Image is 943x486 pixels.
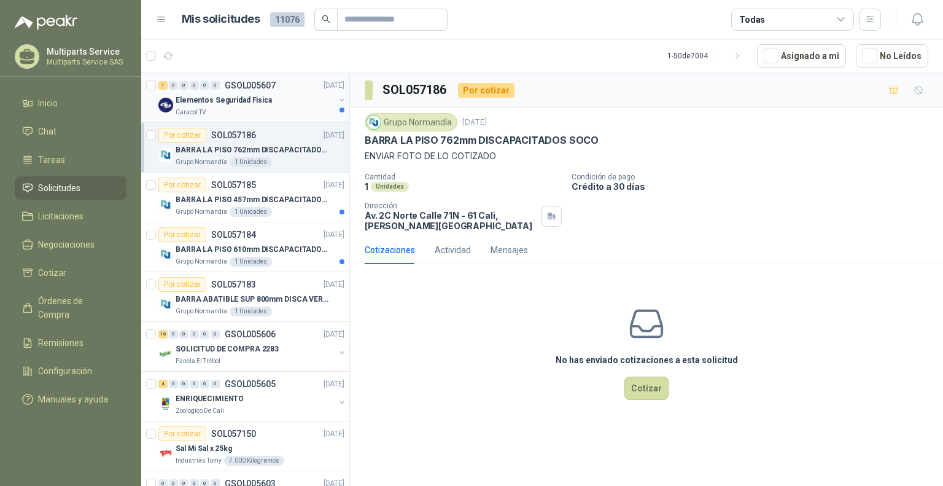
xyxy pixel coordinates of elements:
span: Chat [38,125,56,138]
div: 0 [179,380,188,388]
a: Por cotizarSOL057184[DATE] Company LogoBARRA LA PISO 610mm DISCAPACITADOS SOCOGrupo Normandía1 Un... [141,222,349,272]
p: Elementos Seguridad Fisica [176,95,272,106]
img: Company Logo [158,197,173,212]
span: Configuración [38,364,92,378]
img: Company Logo [158,247,173,262]
div: Por cotizar [158,426,206,441]
div: 4 [158,380,168,388]
p: [DATE] [324,179,344,191]
div: Por cotizar [158,227,206,242]
p: Multiparts Service [47,47,123,56]
button: Cotizar [624,377,669,400]
p: 1 [365,181,368,192]
div: 0 [190,81,199,90]
span: 11076 [270,12,305,27]
p: GSOL005605 [225,380,276,388]
span: Inicio [38,96,58,110]
a: Por cotizarSOL057186[DATE] Company LogoBARRA LA PISO 762mm DISCAPACITADOS SOCOGrupo Normandía1 Un... [141,123,349,173]
div: Grupo Normandía [365,113,457,131]
div: 0 [200,330,209,339]
p: BARRA LA PISO 610mm DISCAPACITADOS SOCO [176,244,328,256]
p: Grupo Normandía [176,157,227,167]
p: BARRA LA PISO 762mm DISCAPACITADOS SOCO [176,144,328,156]
a: 1 0 0 0 0 0 GSOL005607[DATE] Company LogoElementos Seguridad FisicaCaracol TV [158,78,347,117]
span: Manuales y ayuda [38,393,108,406]
p: [DATE] [324,80,344,92]
span: Negociaciones [38,238,95,251]
div: 0 [211,330,220,339]
div: Por cotizar [158,178,206,192]
p: BARRA ABATIBLE SUP 800mm DISCA VERT SOCO [176,294,328,305]
div: 0 [179,81,188,90]
span: search [322,15,330,23]
p: SOLICITUD DE COMPRA 2283 [176,343,279,355]
p: [DATE] [324,378,344,390]
p: [DATE] [462,117,487,128]
a: Remisiones [15,331,126,355]
div: 0 [200,380,209,388]
span: Órdenes de Compra [38,294,115,321]
div: 1 Unidades [230,207,272,217]
div: 1 Unidades [230,307,272,316]
div: 0 [179,330,188,339]
p: Crédito a 30 días [572,181,938,192]
p: Caracol TV [176,108,206,117]
p: Condición de pago [572,173,938,181]
p: GSOL005607 [225,81,276,90]
h3: No has enviado cotizaciones a esta solicitud [556,353,738,367]
p: Grupo Normandía [176,257,227,267]
a: 4 0 0 0 0 0 GSOL005605[DATE] Company LogoENRIQUECIMIENTOZoologico De Cali [158,377,347,416]
h1: Mis solicitudes [182,10,260,28]
div: Todas [739,13,765,26]
span: Solicitudes [38,181,80,195]
span: Licitaciones [38,210,83,223]
img: Company Logo [158,297,173,312]
a: Cotizar [15,261,126,284]
a: Por cotizarSOL057185[DATE] Company LogoBARRA LA PISO 457mm DISCAPACITADOS SOCOGrupo Normandía1 Un... [141,173,349,222]
p: Dirección [365,202,536,210]
a: Por cotizarSOL057183[DATE] Company LogoBARRA ABATIBLE SUP 800mm DISCA VERT SOCOGrupo Normandía1 U... [141,272,349,322]
p: Zoologico De Cali [176,406,224,416]
a: Órdenes de Compra [15,289,126,326]
img: Company Logo [158,446,173,461]
p: Av. 2C Norte Calle 71N - 61 Cali , [PERSON_NAME][GEOGRAPHIC_DATA] [365,210,536,231]
div: 0 [190,380,199,388]
div: 1 - 50 de 7004 [667,46,747,66]
div: Por cotizar [158,277,206,292]
h3: SOL057186 [382,80,448,100]
p: SOL057184 [211,230,256,239]
p: Cantidad [365,173,562,181]
div: Mensajes [491,243,528,257]
span: Tareas [38,153,65,167]
div: 16 [158,330,168,339]
p: SOL057186 [211,131,256,139]
p: Sal Mi Sal x 25kg [176,443,232,455]
div: Por cotizar [458,83,514,98]
p: [DATE] [324,329,344,340]
div: 7.000 Kilogramos [224,456,284,466]
p: BARRA LA PISO 762mm DISCAPACITADOS SOCO [365,134,599,147]
div: 0 [169,81,178,90]
p: [DATE] [324,279,344,291]
img: Company Logo [158,396,173,411]
div: 0 [190,330,199,339]
p: BARRA LA PISO 457mm DISCAPACITADOS SOCO [176,194,328,206]
span: Remisiones [38,336,83,350]
p: Panela El Trébol [176,356,220,366]
p: SOL057150 [211,429,256,438]
div: 1 [158,81,168,90]
button: No Leídos [856,44,928,68]
img: Logo peakr [15,15,77,29]
p: Grupo Normandía [176,307,227,316]
p: Grupo Normandía [176,207,227,217]
div: 0 [200,81,209,90]
a: Manuales y ayuda [15,388,126,411]
p: Multiparts Service SAS [47,58,123,66]
p: ENRIQUECIMIENTO [176,393,244,405]
div: 1 Unidades [230,157,272,167]
button: Asignado a mi [757,44,846,68]
div: Actividad [435,243,471,257]
div: 0 [169,380,178,388]
p: [DATE] [324,428,344,440]
p: SOL057183 [211,280,256,289]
